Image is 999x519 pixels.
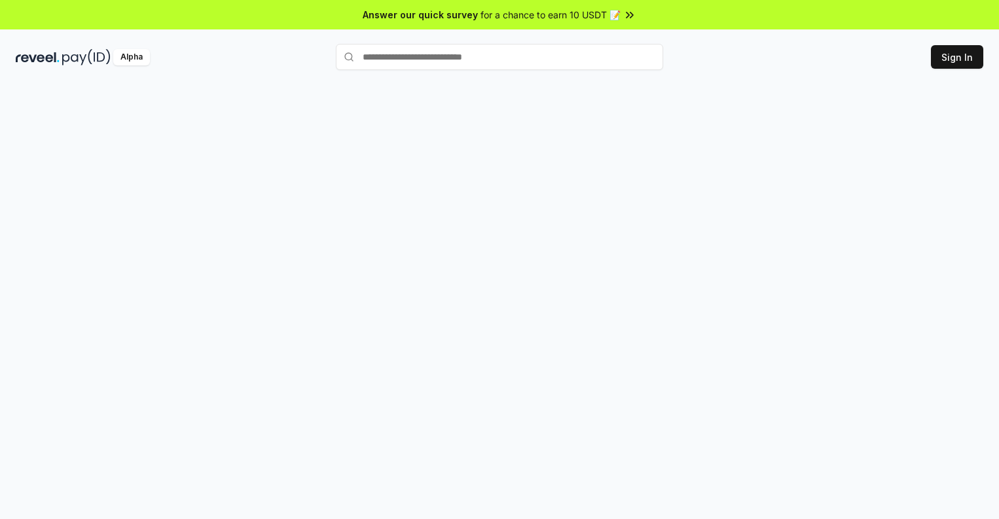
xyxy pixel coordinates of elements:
[16,49,60,65] img: reveel_dark
[113,49,150,65] div: Alpha
[931,45,983,69] button: Sign In
[481,8,621,22] span: for a chance to earn 10 USDT 📝
[363,8,478,22] span: Answer our quick survey
[62,49,111,65] img: pay_id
